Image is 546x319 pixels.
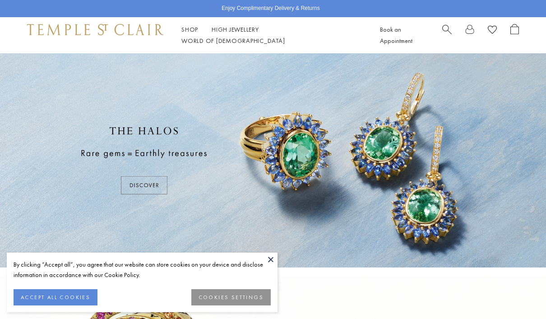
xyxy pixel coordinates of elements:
[181,25,198,33] a: ShopShop
[488,24,497,38] a: View Wishlist
[14,259,271,280] div: By clicking “Accept all”, you agree that our website can store cookies on your device and disclos...
[501,277,537,310] iframe: Gorgias live chat messenger
[14,289,97,305] button: ACCEPT ALL COOKIES
[222,4,319,13] p: Enjoy Complimentary Delivery & Returns
[27,24,163,35] img: Temple St. Clair
[510,24,519,47] a: Open Shopping Bag
[181,24,360,47] nav: Main navigation
[191,289,271,305] button: COOKIES SETTINGS
[442,24,452,47] a: Search
[380,25,412,45] a: Book an Appointment
[181,37,285,45] a: World of [DEMOGRAPHIC_DATA]World of [DEMOGRAPHIC_DATA]
[212,25,259,33] a: High JewelleryHigh Jewellery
